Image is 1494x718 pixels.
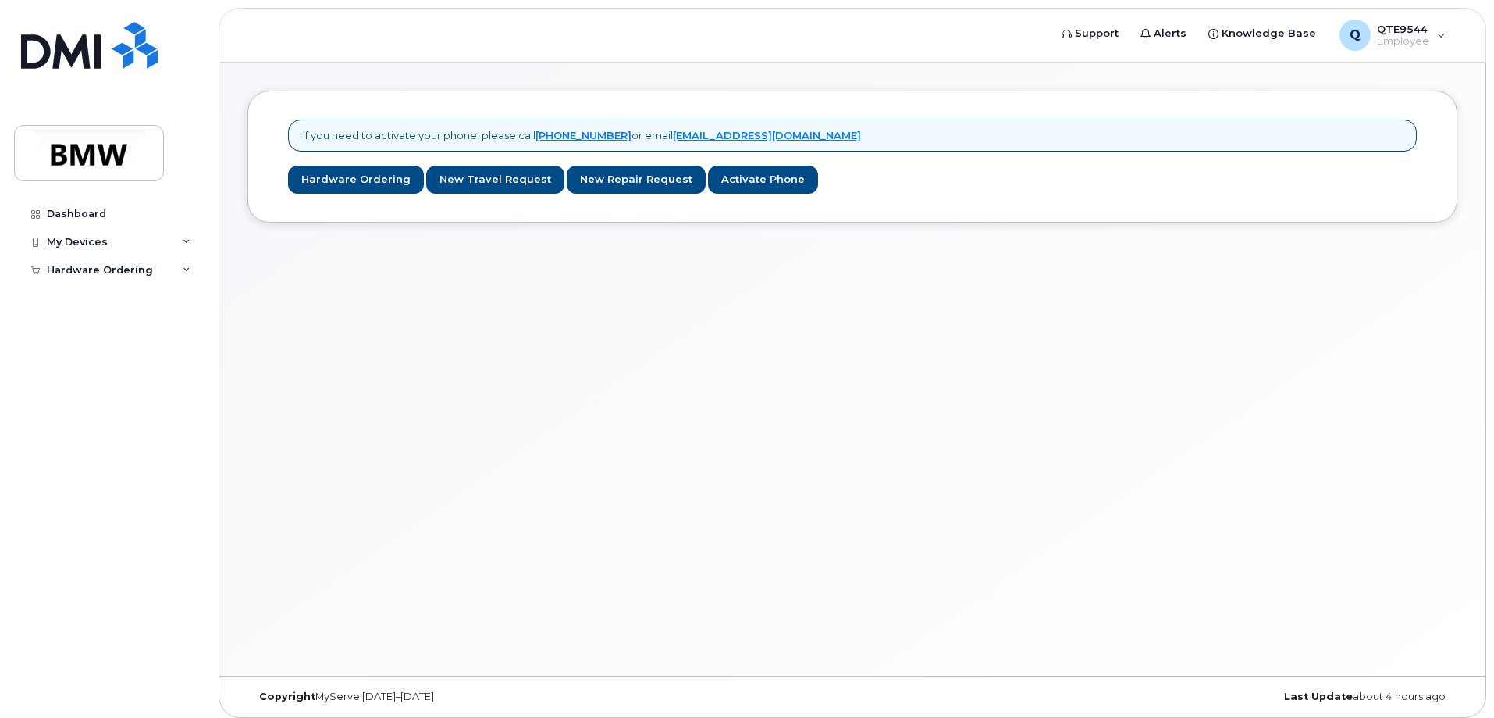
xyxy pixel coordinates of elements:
a: Hardware Ordering [288,166,424,195]
strong: Last Update [1284,691,1353,702]
div: about 4 hours ago [1054,691,1457,703]
a: [PHONE_NUMBER] [535,129,631,141]
a: New Travel Request [426,166,564,195]
p: If you need to activate your phone, please call or email [303,128,861,143]
a: New Repair Request [567,166,706,195]
strong: Copyright [259,691,315,702]
div: MyServe [DATE]–[DATE] [247,691,651,703]
a: Activate Phone [708,166,818,195]
a: [EMAIL_ADDRESS][DOMAIN_NAME] [673,129,861,141]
